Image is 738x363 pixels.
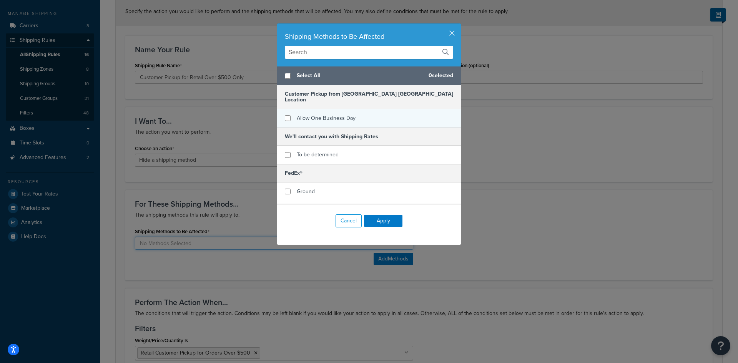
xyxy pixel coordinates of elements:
button: Apply [364,215,402,227]
h5: FedEx® [277,164,461,182]
div: 0 selected [277,66,461,85]
input: Search [285,46,453,59]
h5: Customer Pickup from [GEOGRAPHIC_DATA] [GEOGRAPHIC_DATA] Location [277,85,461,109]
div: Shipping Methods to Be Affected [285,31,453,42]
span: To be determined [297,151,339,159]
button: Cancel [336,214,362,227]
h5: We'll contact you with Shipping Rates [277,128,461,146]
span: Ground [297,187,315,196]
span: Allow One Business Day [297,114,356,122]
span: Select All [297,70,422,81]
